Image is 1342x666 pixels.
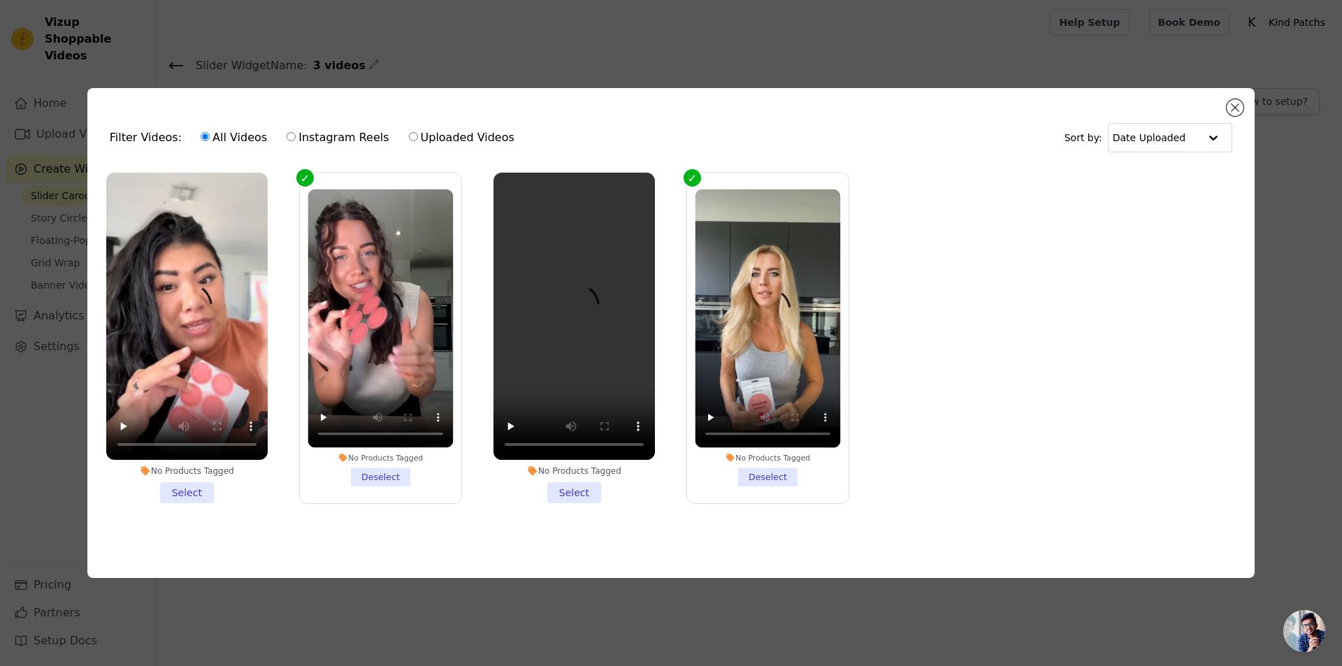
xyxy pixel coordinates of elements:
a: Chat abierto [1283,610,1325,652]
div: No Products Tagged [106,465,268,477]
div: No Products Tagged [695,453,841,463]
div: No Products Tagged [493,465,655,477]
div: Sort by: [1065,123,1233,152]
label: All Videos [200,129,268,147]
div: No Products Tagged [308,453,453,463]
label: Uploaded Videos [408,129,515,147]
div: Filter Videos: [110,122,522,154]
button: Close modal [1227,99,1243,116]
label: Instagram Reels [286,129,389,147]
